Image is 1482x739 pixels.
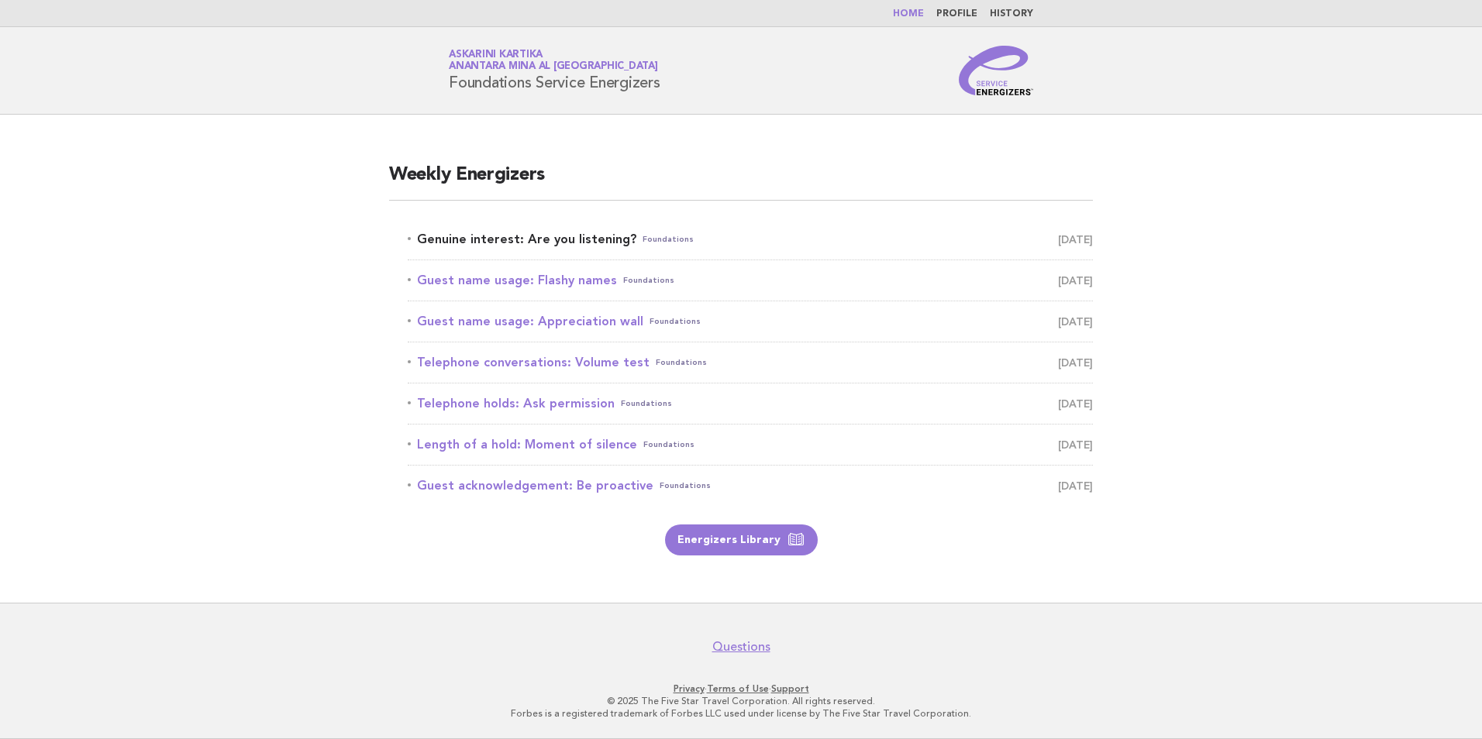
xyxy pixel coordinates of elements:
span: [DATE] [1058,270,1093,291]
a: Support [771,683,809,694]
a: Guest name usage: Appreciation wallFoundations [DATE] [408,311,1093,332]
a: Energizers Library [665,524,818,555]
a: History [990,9,1033,19]
span: [DATE] [1058,393,1093,414]
a: Guest acknowledgement: Be proactiveFoundations [DATE] [408,475,1093,497]
a: Terms of Use [707,683,769,694]
span: Foundations [643,434,694,455]
a: Profile [936,9,977,19]
a: Privacy [674,683,705,694]
span: [DATE] [1058,311,1093,332]
span: Foundations [656,352,707,373]
span: Foundations [643,229,694,250]
a: Questions [712,639,770,655]
img: Service Energizers [959,46,1033,95]
a: Genuine interest: Are you listening?Foundations [DATE] [408,229,1093,250]
a: Length of a hold: Moment of silenceFoundations [DATE] [408,434,1093,455]
span: [DATE] [1058,434,1093,455]
span: [DATE] [1058,352,1093,373]
a: Guest name usage: Flashy namesFoundations [DATE] [408,270,1093,291]
span: Foundations [623,270,674,291]
span: Foundations [660,475,711,497]
h1: Foundations Service Energizers [449,50,660,91]
h2: Weekly Energizers [389,163,1093,201]
p: © 2025 The Five Star Travel Corporation. All rights reserved. [267,695,1215,707]
a: Home [893,9,924,19]
span: Foundations [650,311,701,332]
a: Telephone holds: Ask permissionFoundations [DATE] [408,393,1093,414]
span: [DATE] [1058,475,1093,497]
p: Forbes is a registered trademark of Forbes LLC used under license by The Five Star Travel Corpora... [267,707,1215,720]
span: Foundations [621,393,672,414]
p: · · [267,682,1215,695]
a: Telephone conversations: Volume testFoundations [DATE] [408,352,1093,373]
span: Anantara Mina al [GEOGRAPHIC_DATA] [449,62,658,72]
span: [DATE] [1058,229,1093,250]
a: Askarini KartikaAnantara Mina al [GEOGRAPHIC_DATA] [449,50,658,71]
